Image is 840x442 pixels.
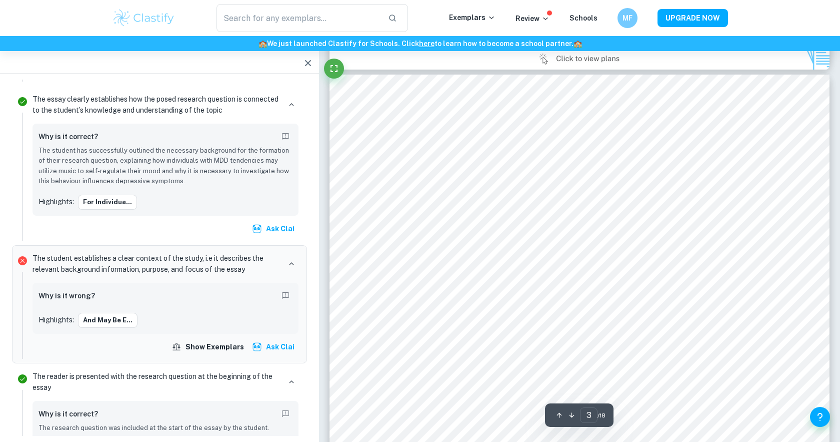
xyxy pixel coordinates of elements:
button: MF [617,8,637,28]
h6: Why is it wrong? [38,290,95,301]
button: Show exemplars [169,338,248,356]
button: Ask Clai [250,338,298,356]
h6: Why is it correct? [38,408,98,419]
button: Fullscreen [324,59,344,79]
input: Search for any exemplars... [216,4,380,32]
p: The student has successfully outlined the necessary background for the formation of their researc... [38,146,292,187]
button: Ask Clai [250,220,298,238]
img: clai.svg [252,224,262,234]
p: The essay clearly establishes how the posed research question is connected to the student’s knowl... [32,94,280,116]
svg: Incorrect [16,255,28,267]
button: Report mistake/confusion [278,130,292,144]
h6: MF [622,13,633,24]
button: and may be e... [78,313,137,328]
p: The reader is presented with the research question at the beginning of the essay [32,371,280,393]
p: The student establishes a clear context of the study, i.e it describes the relevant background in... [32,253,280,275]
a: here [419,40,434,48]
button: Report mistake/confusion [278,407,292,421]
svg: Correct [16,96,28,108]
p: The research question was included at the start of the essay by the student. [38,423,292,433]
span: 🏫 [258,40,267,48]
p: Highlights: [38,314,74,325]
button: For individua... [78,195,137,210]
p: Highlights: [38,196,74,207]
h6: Why is it correct? [38,131,98,142]
button: Report mistake/confusion [278,289,292,303]
a: Schools [569,14,597,22]
p: Exemplars [449,12,495,23]
span: / 18 [597,411,605,420]
button: UPGRADE NOW [657,9,728,27]
svg: Correct [16,373,28,385]
h6: We just launched Clastify for Schools. Click to learn how to become a school partner. [2,38,838,49]
button: Help and Feedback [810,407,830,427]
span: 🏫 [573,40,582,48]
img: Clastify logo [112,8,175,28]
p: Review [515,13,549,24]
img: clai.svg [252,342,262,352]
